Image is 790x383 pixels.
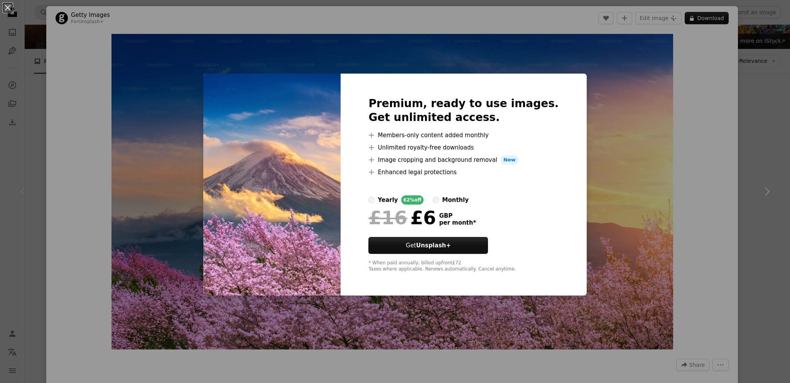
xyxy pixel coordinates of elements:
[368,97,559,124] h2: Premium, ready to use images. Get unlimited access.
[368,208,407,228] span: £16
[368,155,559,165] li: Image cropping and background removal
[368,237,488,254] button: GetUnsplash+
[368,197,375,203] input: yearly62%off
[442,195,469,205] div: monthly
[378,195,398,205] div: yearly
[368,260,559,272] div: * When paid annually, billed upfront £72 Taxes where applicable. Renews automatically. Cancel any...
[416,242,451,249] strong: Unsplash+
[368,168,559,177] li: Enhanced legal protections
[401,195,424,205] div: 62% off
[368,143,559,152] li: Unlimited royalty-free downloads
[439,212,476,219] span: GBP
[439,219,476,226] span: per month *
[433,197,439,203] input: monthly
[500,155,519,165] span: New
[368,208,436,228] div: £6
[368,131,559,140] li: Members-only content added monthly
[203,74,341,296] img: premium_photo-1661878091370-4ccb8763756a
